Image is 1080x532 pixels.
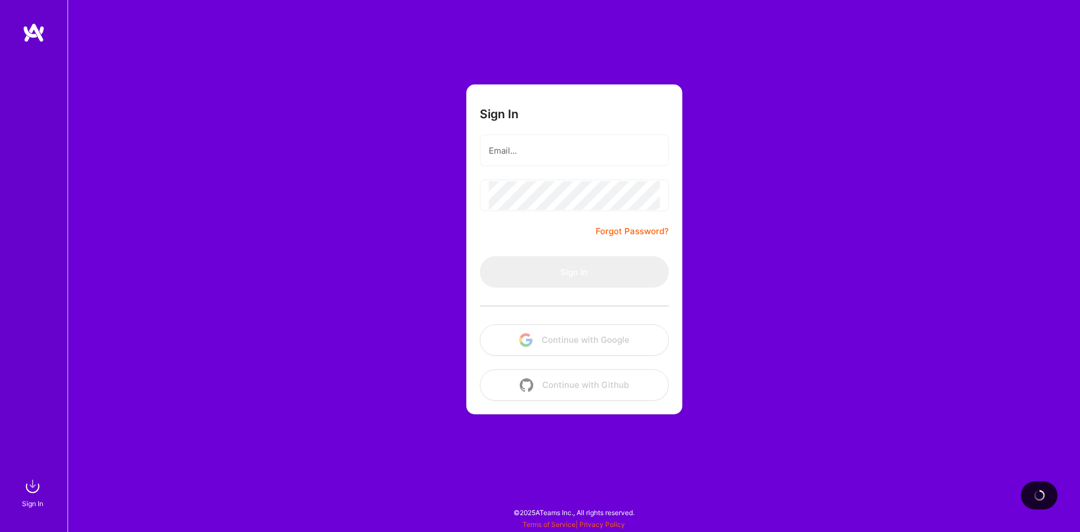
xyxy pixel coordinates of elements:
[67,498,1080,526] div: © 2025 ATeams Inc., All rights reserved.
[489,136,660,165] input: Email...
[523,520,575,529] a: Terms of Service
[480,256,669,288] button: Sign In
[21,475,44,498] img: sign in
[523,520,625,529] span: |
[24,475,44,509] a: sign inSign In
[22,23,45,43] img: logo
[480,107,519,121] h3: Sign In
[22,498,43,509] div: Sign In
[596,225,669,238] a: Forgot Password?
[480,324,669,356] button: Continue with Google
[520,378,533,392] img: icon
[579,520,625,529] a: Privacy Policy
[480,369,669,401] button: Continue with Github
[519,333,533,347] img: icon
[1032,488,1047,503] img: loading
